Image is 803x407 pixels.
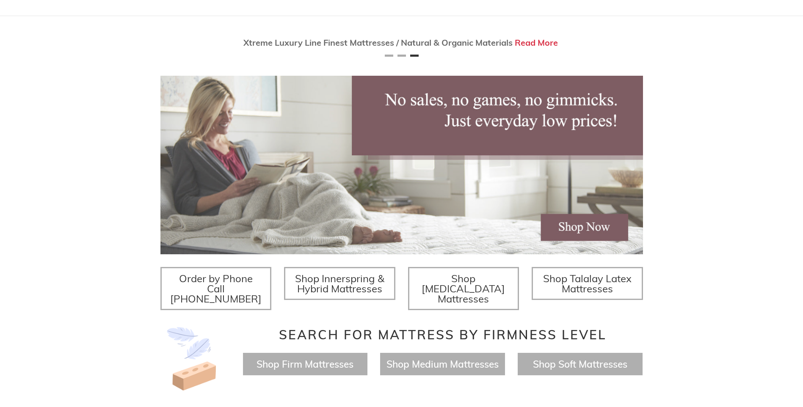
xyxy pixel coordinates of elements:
img: herobannermay2022-1652879215306_1200x.jpg [160,76,643,254]
a: Shop Medium Mattresses [386,358,499,370]
a: Shop [MEDICAL_DATA] Mattresses [408,267,519,310]
span: Shop [MEDICAL_DATA] Mattresses [422,272,505,305]
img: Image-of-brick- and-feather-representing-firm-and-soft-feel [160,327,224,390]
a: Shop Soft Mattresses [533,358,627,370]
span: Search for Mattress by Firmness Level [279,327,607,343]
a: Read More [515,37,558,48]
a: Order by Phone Call [PHONE_NUMBER] [160,267,272,310]
button: Page 2 [397,55,406,57]
a: Shop Talalay Latex Mattresses [532,267,643,300]
a: Shop Innerspring & Hybrid Mattresses [284,267,395,300]
span: Xtreme Luxury Line Finest Mattresses / Natural & Organic Materials [243,37,513,48]
span: Shop Talalay Latex Mattresses [543,272,632,295]
button: Page 3 [410,55,419,57]
span: Order by Phone Call [PHONE_NUMBER] [170,272,262,305]
a: Shop Firm Mattresses [257,358,353,370]
span: Shop Innerspring & Hybrid Mattresses [295,272,384,295]
button: Page 1 [385,55,393,57]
